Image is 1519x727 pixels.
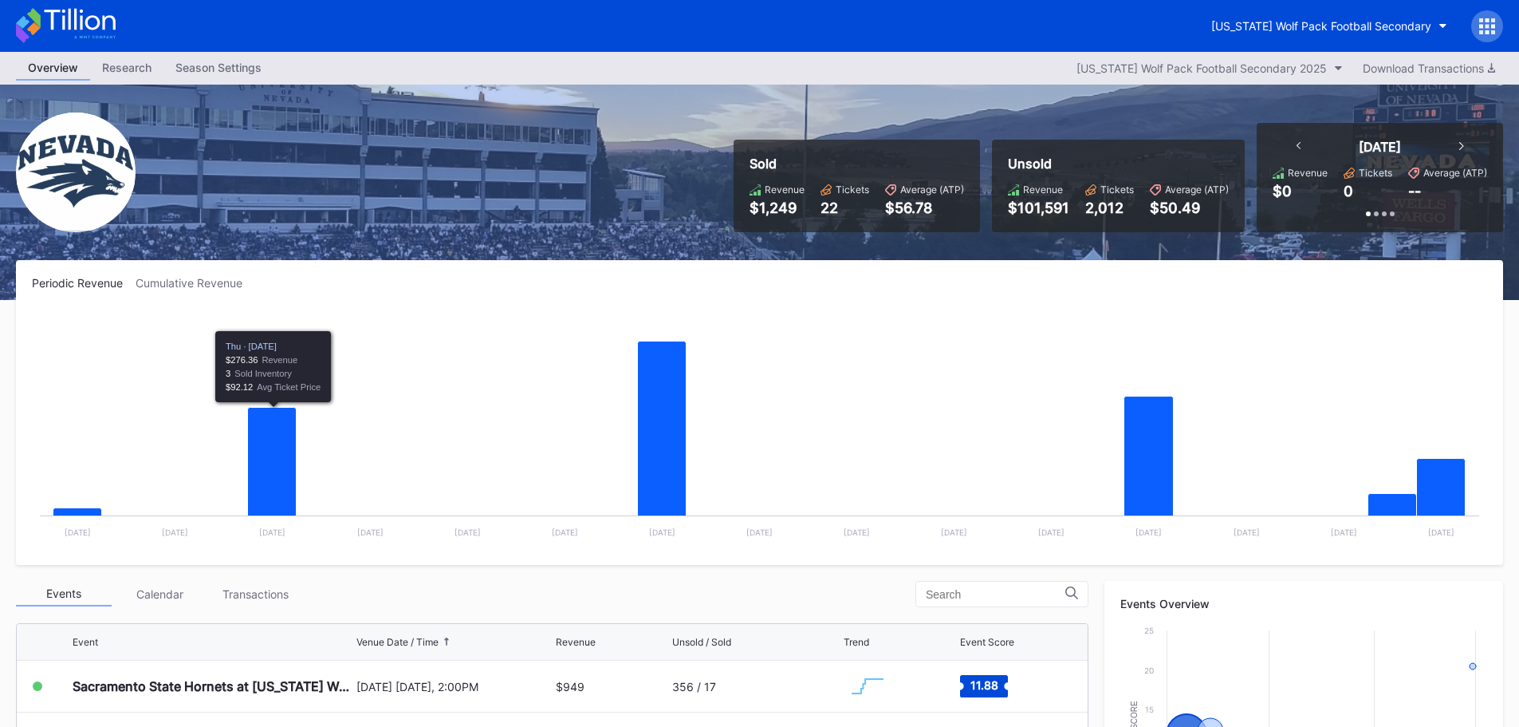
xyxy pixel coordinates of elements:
[1150,200,1229,216] div: $50.49
[1359,167,1392,179] div: Tickets
[1344,183,1353,200] div: 0
[1355,57,1503,79] button: Download Transactions
[1144,626,1154,635] text: 25
[1423,167,1487,179] div: Average (ATP)
[1273,183,1292,200] div: $0
[844,636,869,648] div: Trend
[455,527,481,537] text: [DATE]
[1144,666,1154,675] text: 20
[556,680,584,693] div: $949
[1331,527,1357,537] text: [DATE]
[73,678,352,694] div: Sacramento State Hornets at [US_STATE] Wolf Pack Football
[649,527,675,537] text: [DATE]
[16,582,112,606] div: Events
[16,56,90,81] a: Overview
[1023,184,1063,196] div: Revenue
[1120,597,1487,610] div: Events Overview
[552,527,578,537] text: [DATE]
[259,527,285,537] text: [DATE]
[356,680,553,693] div: [DATE] [DATE], 2:00PM
[112,582,207,606] div: Calendar
[1234,527,1260,537] text: [DATE]
[1288,167,1328,179] div: Revenue
[357,527,384,537] text: [DATE]
[1038,527,1064,537] text: [DATE]
[750,200,805,216] div: $1,249
[672,636,731,648] div: Unsold / Sold
[73,636,98,648] div: Event
[32,276,136,290] div: Periodic Revenue
[16,113,136,232] img: Nevada_Wolf_Pack_Football_Secondary.png
[970,678,998,692] text: 11.88
[1211,19,1431,33] div: [US_STATE] Wolf Pack Football Secondary
[1359,139,1401,155] div: [DATE]
[820,200,869,216] div: 22
[746,527,773,537] text: [DATE]
[836,184,869,196] div: Tickets
[90,56,163,79] div: Research
[163,56,273,81] a: Season Settings
[844,527,870,537] text: [DATE]
[1100,184,1134,196] div: Tickets
[672,680,716,693] div: 356 / 17
[960,636,1014,648] div: Event Score
[163,56,273,79] div: Season Settings
[1145,705,1154,714] text: 15
[765,184,805,196] div: Revenue
[844,666,891,706] svg: Chart title
[1085,200,1134,216] div: 2,012
[1199,11,1459,41] button: [US_STATE] Wolf Pack Football Secondary
[1076,61,1327,75] div: [US_STATE] Wolf Pack Football Secondary 2025
[1363,61,1495,75] div: Download Transactions
[1068,57,1351,79] button: [US_STATE] Wolf Pack Football Secondary 2025
[65,527,91,537] text: [DATE]
[90,56,163,81] a: Research
[926,588,1065,601] input: Search
[885,200,964,216] div: $56.78
[1428,527,1454,537] text: [DATE]
[900,184,964,196] div: Average (ATP)
[32,310,1487,549] svg: Chart title
[356,636,439,648] div: Venue Date / Time
[941,527,967,537] text: [DATE]
[136,276,255,290] div: Cumulative Revenue
[1135,527,1162,537] text: [DATE]
[750,156,964,172] div: Sold
[556,636,596,648] div: Revenue
[1165,184,1229,196] div: Average (ATP)
[1408,183,1421,200] div: --
[1008,156,1229,172] div: Unsold
[1008,200,1069,216] div: $101,591
[162,527,188,537] text: [DATE]
[207,582,303,606] div: Transactions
